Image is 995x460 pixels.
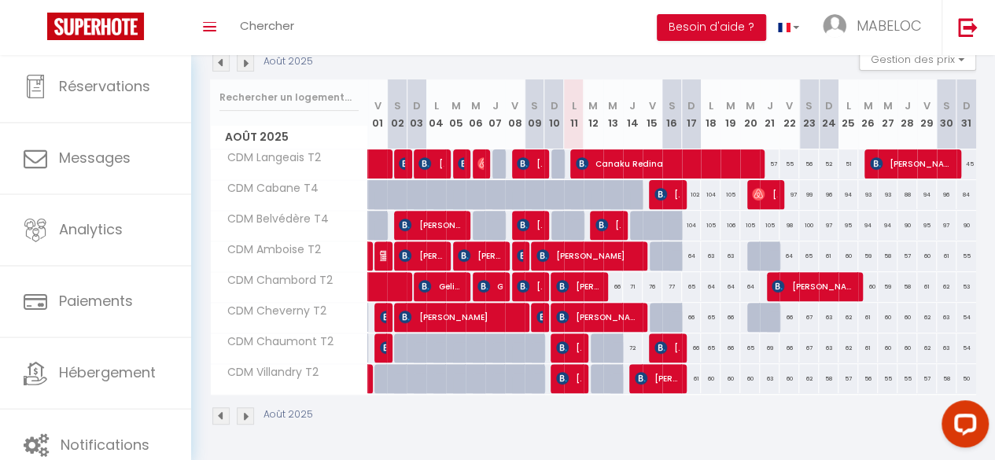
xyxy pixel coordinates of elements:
[819,241,838,270] div: 61
[380,241,386,270] span: [PERSON_NAME]
[682,303,702,332] div: 66
[858,303,878,332] div: 61
[956,364,976,393] div: 50
[654,333,680,362] span: [PERSON_NAME]
[838,241,858,270] div: 60
[779,211,799,240] div: 98
[418,271,462,301] span: Gelimar [PERSON_NAME]
[595,210,621,240] span: [PERSON_NAME]
[399,302,518,332] span: [PERSON_NAME]
[740,79,760,149] th: 20
[458,149,464,178] span: [PERSON_NAME]
[418,149,444,178] span: [PERSON_NAME]
[858,241,878,270] div: 59
[701,211,720,240] div: 105
[937,272,956,301] div: 62
[213,272,337,289] span: CDM Chambord T2
[958,17,978,37] img: logout
[536,241,637,270] span: [PERSON_NAME]
[904,98,910,113] abbr: J
[682,272,702,301] div: 65
[393,98,400,113] abbr: S
[897,241,917,270] div: 57
[556,333,581,362] span: [PERSON_NAME]
[923,98,931,113] abbr: V
[399,210,462,240] span: [PERSON_NAME]
[682,79,702,149] th: 17
[956,333,976,362] div: 54
[362,241,370,271] a: [PERSON_NAME]
[878,364,897,393] div: 55
[799,241,819,270] div: 65
[799,364,819,393] div: 62
[786,98,793,113] abbr: V
[669,98,676,113] abbr: S
[623,272,643,301] div: 71
[380,302,386,332] span: [PERSON_NAME]
[963,98,971,113] abbr: D
[897,79,917,149] th: 28
[544,79,564,149] th: 10
[531,98,538,113] abbr: S
[47,13,144,40] img: Super Booking
[635,363,679,393] span: [PERSON_NAME]
[657,14,766,41] button: Besoin d'aide ?
[937,241,956,270] div: 61
[897,180,917,209] div: 88
[858,79,878,149] th: 26
[779,241,799,270] div: 64
[917,272,937,301] div: 61
[799,333,819,362] div: 67
[878,79,897,149] th: 27
[760,149,779,178] div: 57
[897,364,917,393] div: 55
[263,407,313,422] p: Août 2025
[956,241,976,270] div: 55
[368,79,388,149] th: 01
[740,333,760,362] div: 65
[682,333,702,362] div: 66
[643,272,662,301] div: 76
[492,98,499,113] abbr: J
[59,363,156,383] span: Hébergement
[858,180,878,209] div: 93
[451,98,461,113] abbr: M
[858,211,878,240] div: 94
[643,79,662,149] th: 15
[213,211,333,228] span: CDM Belvédère T4
[213,180,322,197] span: CDM Cabane T4
[556,363,581,393] span: [PERSON_NAME]
[838,303,858,332] div: 62
[819,333,838,362] div: 63
[819,180,838,209] div: 96
[466,79,485,149] th: 06
[897,272,917,301] div: 58
[819,79,838,149] th: 24
[584,79,603,149] th: 12
[588,98,598,113] abbr: M
[799,149,819,178] div: 56
[878,272,897,301] div: 59
[608,98,617,113] abbr: M
[878,180,897,209] div: 93
[701,79,720,149] th: 18
[878,241,897,270] div: 58
[374,98,381,113] abbr: V
[878,211,897,240] div: 94
[426,79,446,149] th: 04
[701,272,720,301] div: 64
[629,98,636,113] abbr: J
[654,179,680,209] span: [PERSON_NAME]
[917,333,937,362] div: 62
[576,149,752,178] span: Canaku Redina
[701,333,720,362] div: 65
[564,79,584,149] th: 11
[740,364,760,393] div: 60
[505,79,525,149] th: 08
[760,364,779,393] div: 63
[937,211,956,240] div: 97
[720,211,740,240] div: 106
[937,333,956,362] div: 63
[883,98,892,113] abbr: M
